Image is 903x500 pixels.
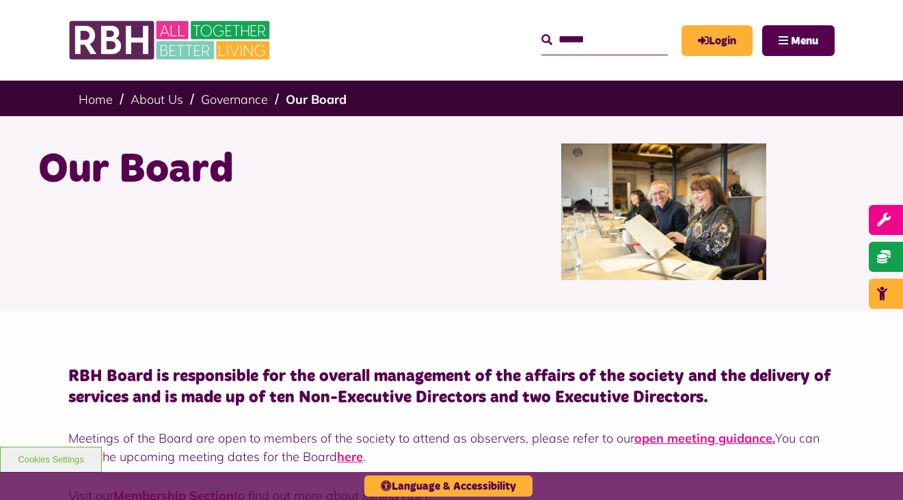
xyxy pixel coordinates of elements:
iframe: Netcall Web Assistant for live chat [841,439,903,500]
h1: Our Board [38,143,442,197]
a: Governance [201,92,268,107]
a: About Us [131,92,183,107]
img: RBH Board 1 [561,143,766,280]
img: RBH [68,14,273,67]
a: open meeting guidance. [634,430,775,446]
a: MyRBH [682,25,753,56]
button: Language & Accessibility [364,475,533,497]
a: here [337,449,363,464]
span: Menu [791,36,818,46]
h4: RBH Board is responsible for the overall management of the affairs of the society and the deliver... [68,366,835,408]
a: Home [79,92,113,107]
button: Navigation [762,25,835,56]
p: Meetings of the Board are open to members of the society to attend as observers, please refer to ... [68,429,835,466]
a: Our Board [286,92,347,107]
